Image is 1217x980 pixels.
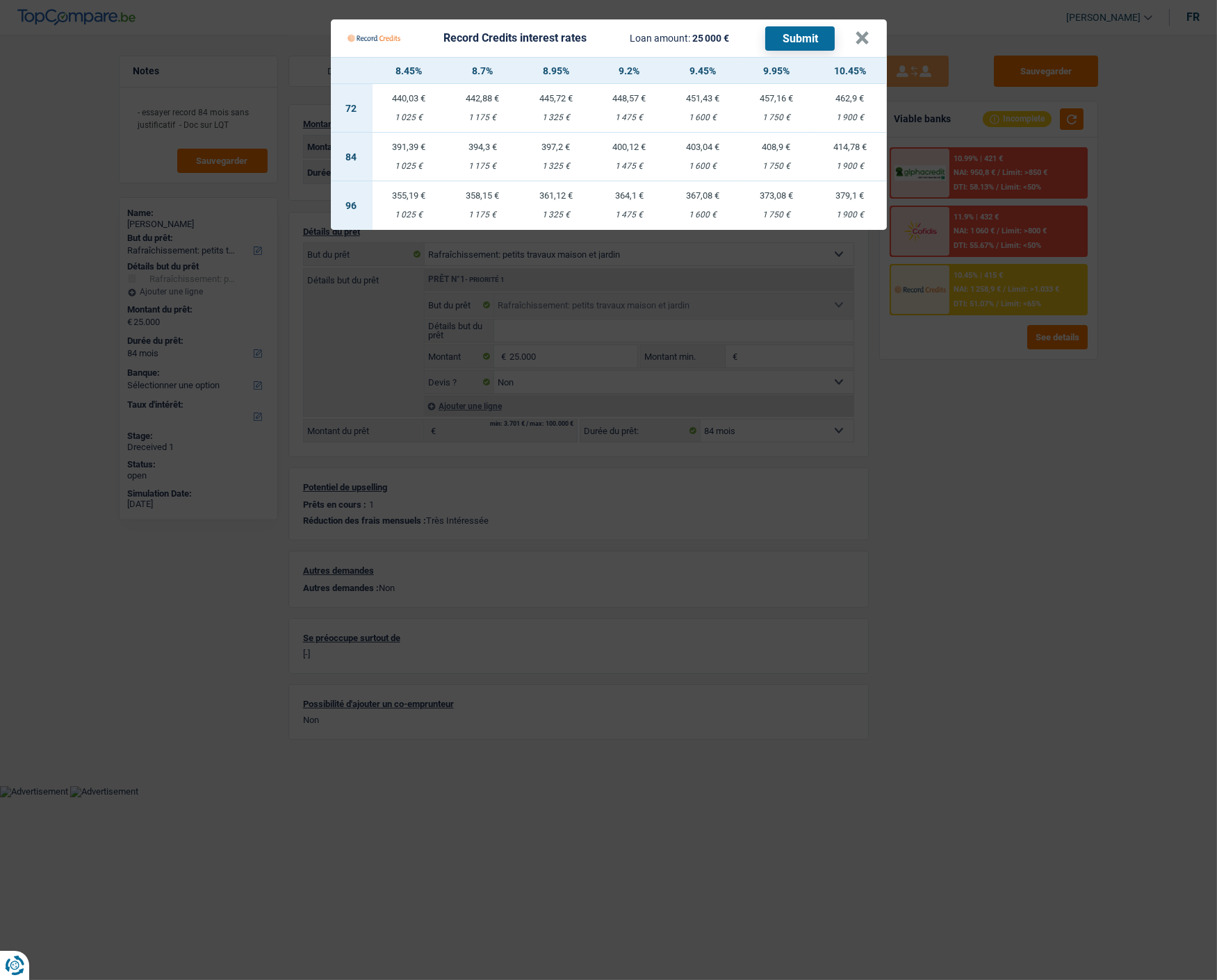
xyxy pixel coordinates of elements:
[740,113,813,122] div: 1 750 €
[593,191,667,200] div: 364,1 €
[666,113,740,122] div: 1 600 €
[593,210,667,219] div: 1 475 €
[740,162,813,171] div: 1 750 €
[813,142,887,151] div: 414,78 €
[666,142,740,151] div: 403,04 €
[331,84,373,133] td: 72
[666,162,740,171] div: 1 600 €
[446,142,519,151] div: 394,3 €
[373,191,446,200] div: 355,19 €
[331,133,373,181] td: 84
[519,94,593,103] div: 445,72 €
[373,162,446,171] div: 1 025 €
[740,191,813,200] div: 373,08 €
[666,210,740,219] div: 1 600 €
[519,191,593,200] div: 361,12 €
[593,142,667,151] div: 400,12 €
[666,58,740,84] th: 9.45%
[348,25,400,51] img: Record Credits
[813,58,887,84] th: 10.45%
[446,113,519,122] div: 1 175 €
[813,162,887,171] div: 1 900 €
[373,142,446,151] div: 391,39 €
[519,113,593,122] div: 1 325 €
[593,58,667,84] th: 9.2%
[692,33,729,44] span: 25 000 €
[519,142,593,151] div: 397,2 €
[446,210,519,219] div: 1 175 €
[373,210,446,219] div: 1 025 €
[856,31,870,45] button: ×
[813,113,887,122] div: 1 900 €
[373,113,446,122] div: 1 025 €
[519,210,593,219] div: 1 325 €
[373,94,446,103] div: 440,03 €
[666,94,740,103] div: 451,43 €
[519,162,593,171] div: 1 325 €
[740,94,813,103] div: 457,16 €
[593,94,667,103] div: 448,57 €
[813,191,887,200] div: 379,1 €
[446,94,519,103] div: 442,88 €
[813,210,887,219] div: 1 900 €
[740,142,813,151] div: 408,9 €
[593,113,667,122] div: 1 475 €
[765,26,835,51] button: Submit
[519,58,593,84] th: 8.95%
[740,210,813,219] div: 1 750 €
[373,58,446,84] th: 8.45%
[443,33,587,44] div: Record Credits interest rates
[331,181,373,230] td: 96
[593,162,667,171] div: 1 475 €
[446,162,519,171] div: 1 175 €
[740,58,813,84] th: 9.95%
[813,94,887,103] div: 462,9 €
[630,33,690,44] span: Loan amount:
[446,191,519,200] div: 358,15 €
[446,58,519,84] th: 8.7%
[666,191,740,200] div: 367,08 €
